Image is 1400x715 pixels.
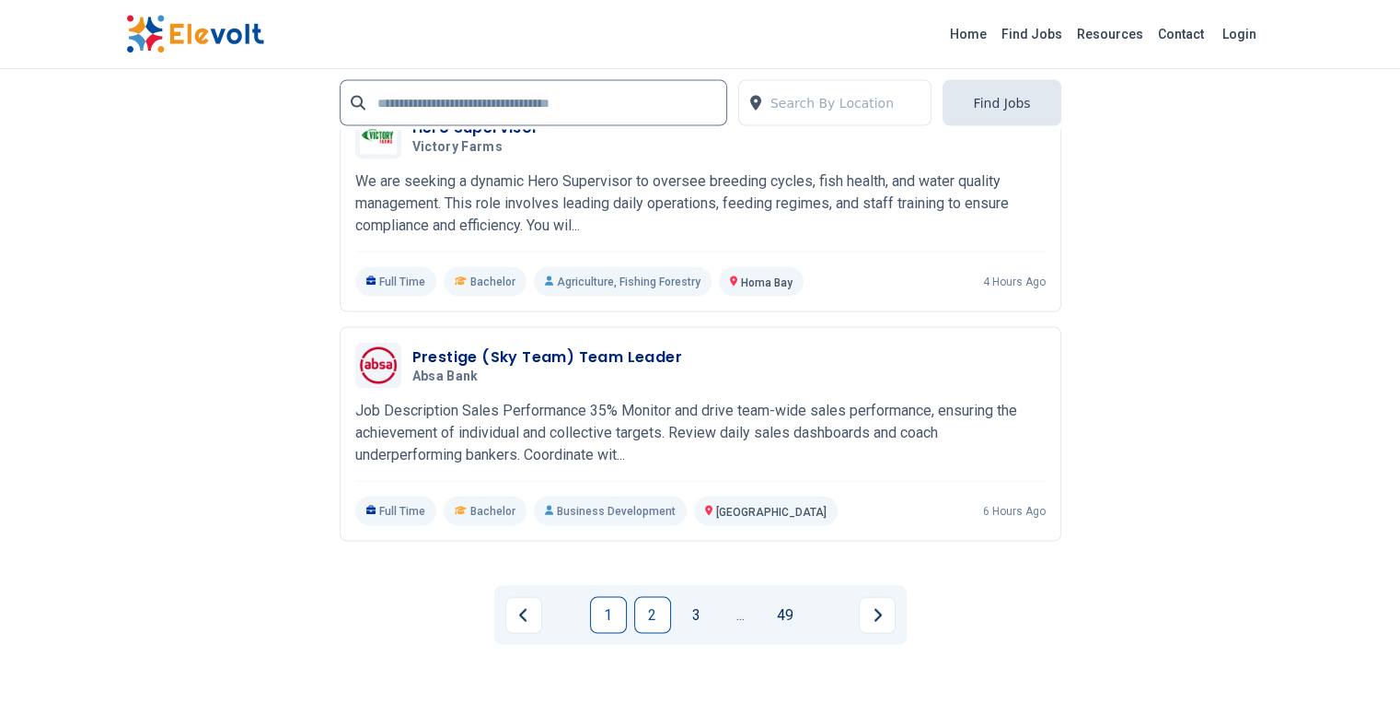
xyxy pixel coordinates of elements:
button: Find Jobs [943,80,1060,126]
a: Page 1 is your current page [590,597,627,634]
p: Job Description Sales Performance 35% Monitor and drive team-wide sales performance, ensuring the... [355,400,1046,466]
p: 4 hours ago [983,275,1046,289]
a: Page 49 [767,597,804,634]
a: Resources [1070,19,1151,49]
span: Absa Bank [412,369,479,385]
a: Next page [859,597,896,634]
iframe: Chat Widget [1308,627,1400,715]
img: Victory Farms [360,118,397,155]
span: [GEOGRAPHIC_DATA] [716,506,827,519]
a: Find Jobs [994,19,1070,49]
img: Absa Bank [360,347,397,384]
span: Bachelor [470,504,515,519]
a: Login [1211,16,1267,53]
a: Page 3 [678,597,715,634]
a: Contact [1151,19,1211,49]
span: Homa Bay [741,276,793,289]
iframe: Advertisement [1083,33,1312,586]
p: Full Time [355,497,437,526]
iframe: Advertisement [126,48,354,601]
a: Previous page [505,597,542,634]
span: Bachelor [470,275,515,289]
a: Jump forward [723,597,759,634]
ul: Pagination [505,597,896,634]
h3: Prestige (Sky Team) Team Leader [412,346,682,369]
p: 6 hours ago [983,504,1046,519]
img: Elevolt [126,15,264,53]
p: Full Time [355,267,437,297]
a: Page 2 [634,597,671,634]
p: Business Development [534,497,687,526]
a: Absa BankPrestige (Sky Team) Team LeaderAbsa BankJob Description Sales Performance 35% Monitor an... [355,343,1046,526]
a: Home [943,19,994,49]
p: We are seeking a dynamic Hero Supervisor to oversee breeding cycles, fish health, and water quali... [355,170,1046,237]
span: Victory Farms [412,139,503,156]
p: Agriculture, Fishing Forestry [534,267,712,297]
a: Victory FarmsHero SupervisorVictory FarmsWe are seeking a dynamic Hero Supervisor to oversee bree... [355,113,1046,297]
